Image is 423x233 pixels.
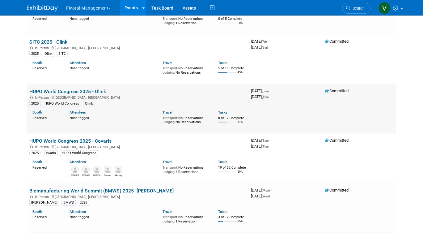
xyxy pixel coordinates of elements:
div: Reserved [32,65,60,71]
div: None tagged [70,65,158,71]
img: ExhibitDay [27,5,58,11]
div: Sameer Vasantgadkar [104,173,111,177]
span: Committed [325,138,349,143]
span: In-Person [35,46,51,50]
span: In-Person [35,96,51,100]
a: Attendees [70,209,86,214]
img: In-Person Event [30,195,33,198]
span: [DATE] [251,88,270,93]
span: (Thu) [262,145,269,148]
div: SITC [57,51,68,57]
span: (Wed) [262,195,270,198]
a: Biomanufacturing World Summit (BMWS) 2025- [PERSON_NAME] [29,188,174,194]
div: No Reservations 1 Reservation [163,15,209,25]
a: Booth [32,209,42,214]
div: HUPO World Congress [60,150,98,156]
img: Debadeep (Deb) Bhattacharyya, Ph.D. [93,166,100,173]
div: None tagged [70,15,158,21]
a: Attendees [70,110,86,114]
img: Sameer Vasantgadkar [104,166,111,173]
div: Olink [43,51,54,57]
span: [DATE] [251,45,268,50]
span: Lodging: [163,219,176,223]
span: [DATE] [251,144,269,149]
div: 0 of 5 Complete [218,17,246,21]
div: [GEOGRAPHIC_DATA], [GEOGRAPHIC_DATA] [29,95,246,100]
div: No Reservations No Reservations [163,115,209,124]
div: Rob Brown [71,173,79,177]
span: Transport: [163,66,178,70]
div: [PERSON_NAME] [29,200,59,205]
a: Travel [163,209,172,214]
div: 8 of 17 Complete [218,116,246,120]
a: HUPO World Congress 2025 - Olink [29,88,106,94]
img: Valerie Weld [379,2,390,14]
span: - [268,39,269,44]
div: [GEOGRAPHIC_DATA], [GEOGRAPHIC_DATA] [29,194,246,199]
img: Patricia Daggett [82,166,90,173]
div: 2025 [29,51,40,57]
img: In-Person Event [30,46,33,49]
span: Transport: [163,17,178,21]
div: No Reservations No Reservations [163,65,209,75]
div: Olink [83,101,95,106]
a: Travel [163,160,172,164]
div: 2025 [78,200,89,205]
div: HUPO World Congress [43,101,81,106]
img: Rob Brown [71,166,79,173]
a: Attendees [70,61,86,65]
span: Committed [325,39,349,44]
span: Committed [325,88,349,93]
div: Debadeep (Deb) Bhattacharyya, Ph.D. [93,173,100,177]
img: Akshay Dhingra [115,166,122,173]
div: Reserved [32,15,60,21]
span: (Sun) [262,89,269,93]
div: 2025 [29,101,40,106]
img: In-Person Event [30,145,33,148]
div: BMWS [61,200,76,205]
a: Tasks [218,160,227,164]
td: 45% [238,71,243,79]
span: [DATE] [251,188,272,192]
div: None tagged [70,214,158,219]
span: Transport: [163,215,178,219]
div: 3 of 12 Complete [218,215,246,219]
div: No Reservations 1 Reservation [163,214,209,223]
td: 59% [238,170,243,179]
div: None tagged [70,115,158,120]
span: [DATE] [251,194,270,198]
span: - [269,138,270,143]
div: No Reservations 4 Reservations [163,164,209,174]
a: Search [342,3,370,14]
td: 47% [238,120,243,129]
span: Transport: [163,166,178,170]
div: [GEOGRAPHIC_DATA], [GEOGRAPHIC_DATA] [29,45,246,50]
span: In-Person [35,145,51,149]
a: HUPO World Congress 2025 - Covaris [29,138,112,144]
div: Covaris [43,150,58,156]
a: Booth [32,61,42,65]
div: 5 of 11 Complete [218,66,246,71]
span: [DATE] [251,138,270,143]
div: Akshay Dhingra [114,173,122,177]
span: Lodging: [163,120,176,124]
span: In-Person [35,195,51,199]
span: (Fri) [262,40,267,43]
div: Reserved [32,164,60,170]
div: 19 of 32 Complete [218,166,246,170]
div: Reserved [32,214,60,219]
span: - [271,188,272,192]
a: Booth [32,110,42,114]
span: Committed [325,188,349,192]
span: (Sat) [262,46,268,49]
a: Attendees [70,160,86,164]
a: Travel [163,110,172,114]
a: Booth [32,160,42,164]
a: Tasks [218,110,227,114]
td: 0% [239,21,243,30]
span: [DATE] [251,94,269,99]
a: SITC 2025 - Olink [29,39,67,45]
span: Lodging: [163,170,176,174]
span: - [269,88,270,93]
span: (Mon) [262,189,270,192]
